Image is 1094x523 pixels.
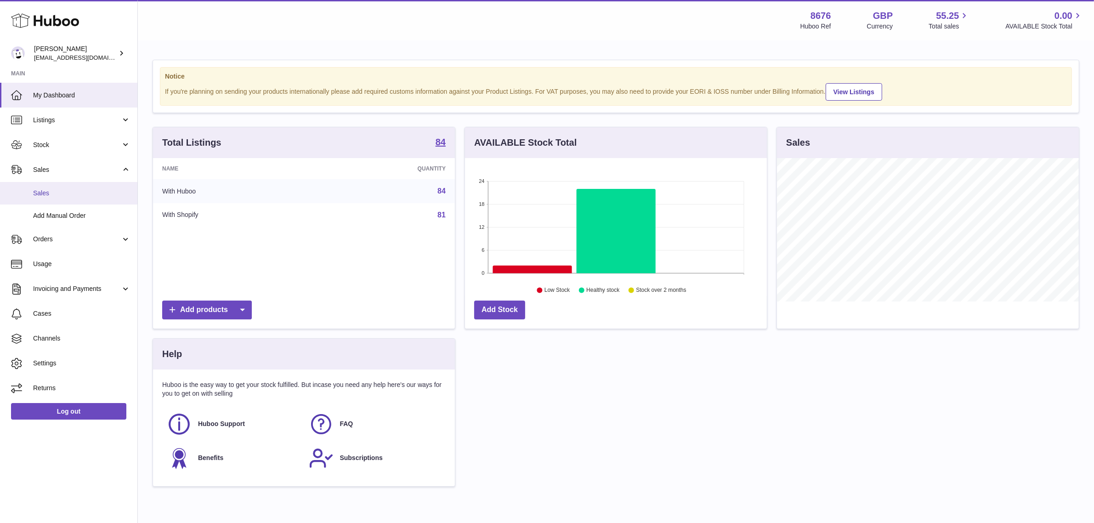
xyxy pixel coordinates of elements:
[11,46,25,60] img: hello@inoby.co.uk
[153,203,316,227] td: With Shopify
[1054,10,1072,22] span: 0.00
[309,446,442,471] a: Subscriptions
[340,454,383,462] span: Subscriptions
[165,72,1067,81] strong: Notice
[929,10,969,31] a: 55.25 Total sales
[436,137,446,148] a: 84
[811,10,831,22] strong: 8676
[479,178,484,184] text: 24
[33,359,130,368] span: Settings
[479,201,484,207] text: 18
[33,309,130,318] span: Cases
[162,381,446,398] p: Huboo is the easy way to get your stock fulfilled. But incase you need any help here's our ways f...
[165,82,1067,101] div: If you're planning on sending your products internationally please add required customs informati...
[544,287,570,294] text: Low Stock
[474,136,577,149] h3: AVAILABLE Stock Total
[33,235,121,244] span: Orders
[33,116,121,125] span: Listings
[167,412,300,437] a: Huboo Support
[162,348,182,360] h3: Help
[33,334,130,343] span: Channels
[162,136,221,149] h3: Total Listings
[482,247,484,253] text: 6
[162,301,252,319] a: Add products
[826,83,882,101] a: View Listings
[474,301,525,319] a: Add Stock
[33,189,130,198] span: Sales
[11,403,126,420] a: Log out
[1005,10,1083,31] a: 0.00 AVAILABLE Stock Total
[33,384,130,392] span: Returns
[482,270,484,276] text: 0
[800,22,831,31] div: Huboo Ref
[198,420,245,428] span: Huboo Support
[586,287,620,294] text: Healthy stock
[153,158,316,179] th: Name
[33,91,130,100] span: My Dashboard
[34,45,117,62] div: [PERSON_NAME]
[479,224,484,230] text: 12
[936,10,959,22] span: 55.25
[437,211,446,219] a: 81
[33,211,130,220] span: Add Manual Order
[34,54,135,61] span: [EMAIL_ADDRESS][DOMAIN_NAME]
[340,420,353,428] span: FAQ
[316,158,455,179] th: Quantity
[929,22,969,31] span: Total sales
[873,10,893,22] strong: GBP
[33,260,130,268] span: Usage
[33,165,121,174] span: Sales
[636,287,686,294] text: Stock over 2 months
[153,179,316,203] td: With Huboo
[33,141,121,149] span: Stock
[1005,22,1083,31] span: AVAILABLE Stock Total
[867,22,893,31] div: Currency
[436,137,446,147] strong: 84
[33,284,121,293] span: Invoicing and Payments
[167,446,300,471] a: Benefits
[198,454,223,462] span: Benefits
[786,136,810,149] h3: Sales
[437,187,446,195] a: 84
[309,412,442,437] a: FAQ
